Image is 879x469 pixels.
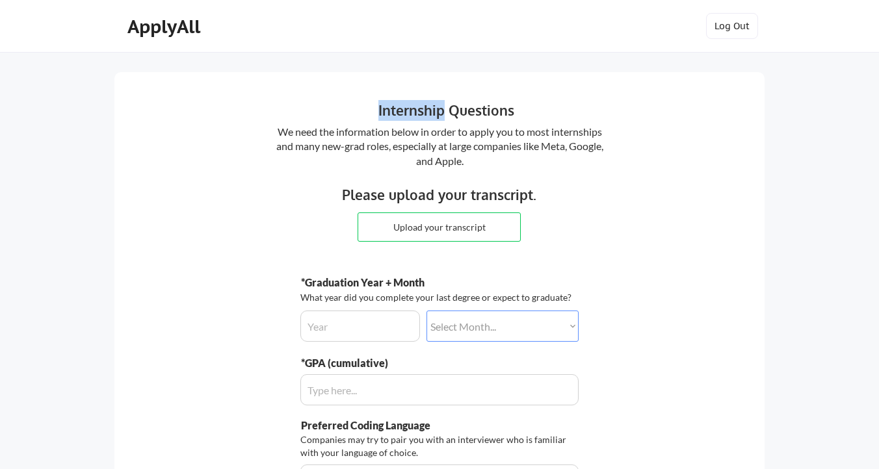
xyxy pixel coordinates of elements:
div: What year did you complete your last degree or expect to graduate? [300,291,575,304]
div: We need the information below in order to apply you to most internships and many new-grad roles, ... [276,125,603,168]
div: ApplyAll [127,16,204,38]
div: Companies may try to pair you with an interviewer who is familiar with your language of choice. [300,433,575,459]
div: *Graduation Year + Month [301,275,466,290]
div: Preferred Coding Language [301,418,481,433]
div: Internship Questions [248,100,644,121]
button: Log Out [706,13,758,39]
div: *GPA (cumulative) [301,356,481,370]
input: Year [300,311,420,342]
input: Type here... [300,374,579,405]
div: Please upload your transcript. [241,184,637,205]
